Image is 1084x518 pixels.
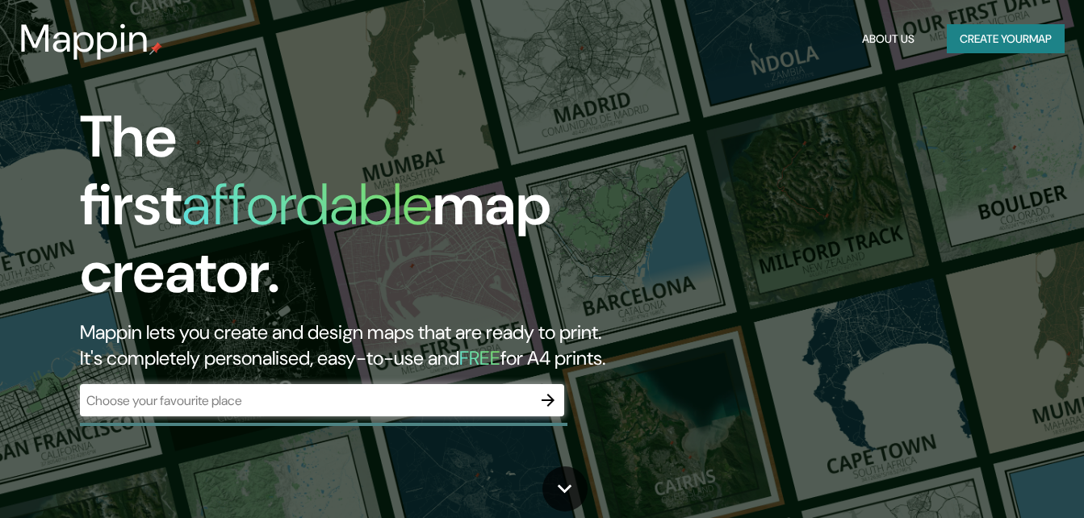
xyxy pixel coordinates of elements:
[856,24,921,54] button: About Us
[862,29,914,49] font: About Us
[80,320,622,371] h2: Mappin lets you create and design maps that are ready to print. It's completely personalised, eas...
[960,29,1052,49] font: Create your map
[80,391,532,410] input: Choose your favourite place
[947,24,1065,54] button: Create yourmap
[19,16,149,61] h3: Mappin
[459,345,500,370] h5: FREE
[80,103,622,320] h1: The first map creator.
[182,167,433,242] h1: affordable
[149,42,162,55] img: mappin-pin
